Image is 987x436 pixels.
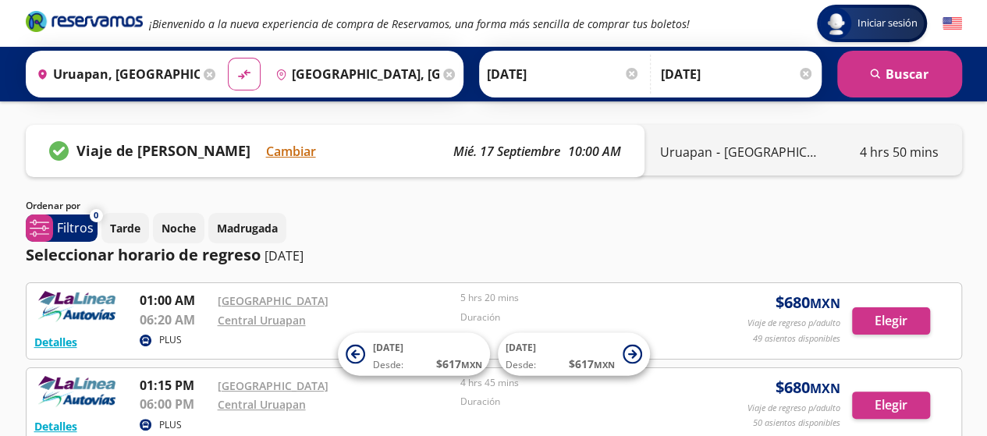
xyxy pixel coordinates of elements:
[569,356,615,372] span: $ 617
[776,291,840,314] span: $ 680
[94,209,98,222] span: 0
[26,214,98,242] button: 0Filtros
[594,359,615,370] small: MXN
[436,356,482,372] span: $ 617
[140,310,210,329] p: 06:20 AM
[110,220,140,236] p: Tarde
[453,142,560,161] p: mié. 17 septiembre
[57,218,94,237] p: Filtros
[810,295,840,312] small: MXN
[373,341,403,354] span: [DATE]
[34,376,120,407] img: RESERVAMOS
[747,317,840,330] p: Viaje de regreso p/adulto
[460,291,696,305] p: 5 hrs 20 mins
[218,313,306,328] a: Central Uruapan
[487,55,640,94] input: Elegir Fecha
[568,142,621,161] p: 10:00 AM
[269,55,439,94] input: Buscar Destino
[149,16,690,31] em: ¡Bienvenido a la nueva experiencia de compra de Reservamos, una forma más sencilla de comprar tus...
[460,310,696,324] p: Duración
[218,378,328,393] a: [GEOGRAPHIC_DATA]
[140,291,210,310] p: 01:00 AM
[26,9,143,37] a: Brand Logo
[660,143,818,161] div: -
[26,9,143,33] i: Brand Logo
[26,243,261,267] p: Seleccionar horario de regreso
[753,332,840,346] p: 49 asientos disponibles
[162,220,196,236] p: Noche
[660,143,712,161] p: Uruapan
[837,51,962,97] button: Buscar
[34,418,77,434] button: Detalles
[101,213,149,243] button: Tarde
[265,246,304,265] p: [DATE]
[34,334,77,350] button: Detalles
[810,380,840,397] small: MXN
[26,199,80,213] p: Ordenar por
[498,333,650,376] button: [DATE]Desde:$617MXN
[34,291,120,322] img: RESERVAMOS
[373,358,403,372] span: Desde:
[159,333,182,347] p: PLUS
[460,376,696,390] p: 4 hrs 45 mins
[661,55,814,94] input: Opcional
[753,417,840,430] p: 50 asientos disponibles
[852,307,930,335] button: Elegir
[338,333,490,376] button: [DATE]Desde:$617MXN
[506,341,536,354] span: [DATE]
[159,418,182,432] p: PLUS
[943,14,962,34] button: English
[218,293,328,308] a: [GEOGRAPHIC_DATA]
[266,142,316,161] button: Cambiar
[140,376,210,395] p: 01:15 PM
[217,220,278,236] p: Madrugada
[460,395,696,409] p: Duración
[218,397,306,412] a: Central Uruapan
[776,376,840,399] span: $ 680
[851,16,924,31] span: Iniciar sesión
[860,143,939,161] p: 4 hrs 50 mins
[76,140,250,161] p: Viaje de [PERSON_NAME]
[208,213,286,243] button: Madrugada
[30,55,201,94] input: Buscar Origen
[724,143,818,161] p: [GEOGRAPHIC_DATA]
[461,359,482,370] small: MXN
[506,358,536,372] span: Desde:
[852,392,930,419] button: Elegir
[153,213,204,243] button: Noche
[747,402,840,415] p: Viaje de regreso p/adulto
[140,395,210,413] p: 06:00 PM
